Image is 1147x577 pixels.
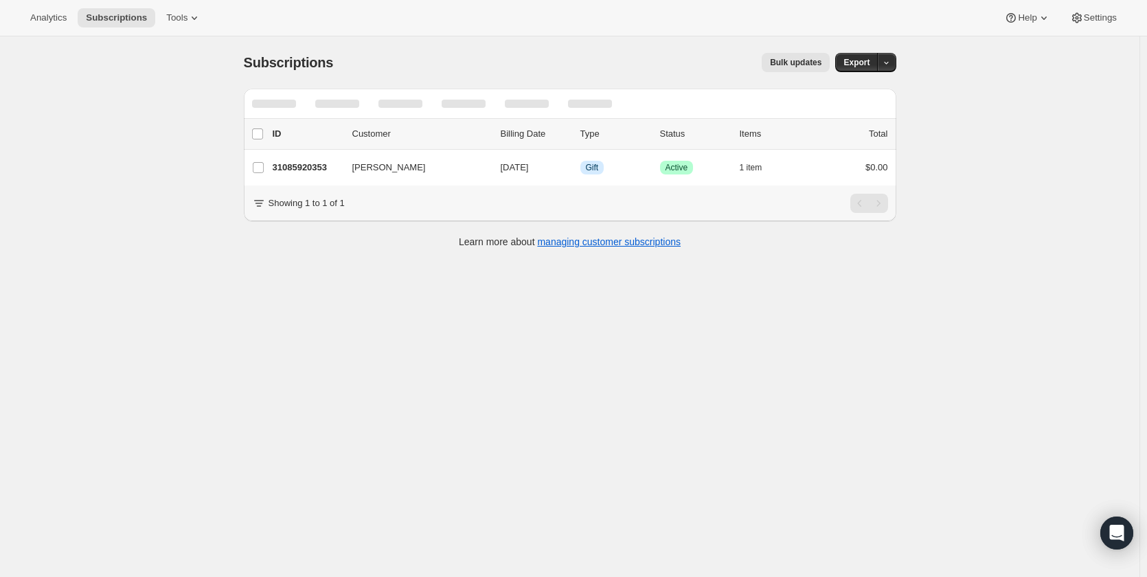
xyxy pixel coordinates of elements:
span: Gift [586,162,599,173]
nav: Pagination [850,194,888,213]
p: ID [273,127,341,141]
div: Items [740,127,808,141]
button: Settings [1062,8,1125,27]
button: Help [996,8,1058,27]
span: Subscriptions [244,55,334,70]
span: Export [843,57,870,68]
p: Status [660,127,729,141]
span: [DATE] [501,162,529,172]
p: Learn more about [459,235,681,249]
p: Total [869,127,887,141]
span: [PERSON_NAME] [352,161,426,174]
span: Bulk updates [770,57,821,68]
p: 31085920353 [273,161,341,174]
button: Tools [158,8,209,27]
p: Billing Date [501,127,569,141]
button: Analytics [22,8,75,27]
span: 1 item [740,162,762,173]
div: IDCustomerBilling DateTypeStatusItemsTotal [273,127,888,141]
button: Bulk updates [762,53,830,72]
span: Subscriptions [86,12,147,23]
button: Subscriptions [78,8,155,27]
p: Customer [352,127,490,141]
p: Showing 1 to 1 of 1 [269,196,345,210]
span: Settings [1084,12,1117,23]
span: $0.00 [865,162,888,172]
a: managing customer subscriptions [537,236,681,247]
span: Active [666,162,688,173]
button: Export [835,53,878,72]
button: [PERSON_NAME] [344,157,481,179]
button: 1 item [740,158,777,177]
div: 31085920353[PERSON_NAME][DATE]InfoGiftSuccessActive1 item$0.00 [273,158,888,177]
span: Help [1018,12,1036,23]
span: Tools [166,12,188,23]
div: Type [580,127,649,141]
div: Open Intercom Messenger [1100,517,1133,550]
span: Analytics [30,12,67,23]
